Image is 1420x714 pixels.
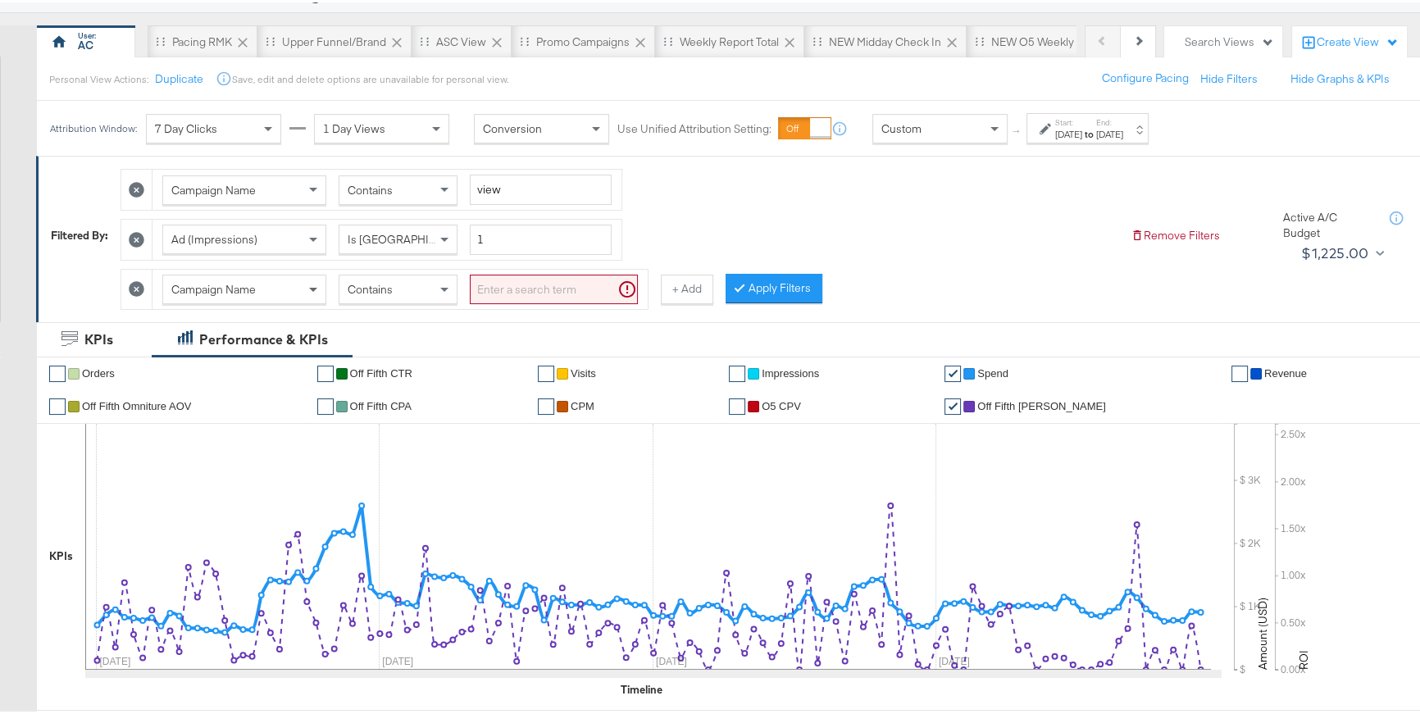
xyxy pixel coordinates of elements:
a: ✔ [317,396,334,412]
div: Filtered By: [51,225,108,241]
a: ✔ [944,363,961,380]
strong: to [1082,125,1096,138]
button: $1,225.00 [1295,238,1387,264]
div: [DATE] [1055,125,1082,139]
button: Hide Graphs & KPIs [1290,69,1390,84]
div: KPIs [49,546,73,562]
span: Campaign Name [171,180,256,195]
button: + Add [661,272,713,302]
span: Visits [571,365,596,377]
div: Drag to reorder tab [663,34,672,43]
span: Spend [977,365,1008,377]
span: Campaign Name [171,280,256,294]
span: Custom [881,119,922,134]
div: Promo Campaigns [536,32,630,48]
a: ✔ [944,396,961,412]
div: Save, edit and delete options are unavailable for personal view. [232,70,508,84]
div: Drag to reorder tab [975,34,984,43]
span: 1 Day Views [323,119,385,134]
div: NEW Midday Check In [829,32,941,48]
button: Apply Filters [726,271,822,301]
div: Search Views [1185,32,1274,48]
div: Drag to reorder tab [520,34,529,43]
span: Off Fifth [PERSON_NAME] [977,398,1106,410]
button: Duplicate [155,69,203,84]
div: Personal View Actions: [49,70,148,84]
a: ✔ [1231,363,1248,380]
input: Enter a search term [470,172,612,202]
span: Conversion [483,119,542,134]
span: Impressions [762,365,819,377]
div: Drag to reorder tab [156,34,165,43]
div: Attribution Window: [49,121,138,132]
input: Enter a number [470,222,612,252]
span: CPM [571,398,594,410]
div: Pacing RMK [172,32,232,48]
label: End: [1096,115,1123,125]
button: Configure Pacing [1090,61,1200,91]
button: Remove Filters [1131,225,1220,241]
span: Ad (Impressions) [171,230,257,244]
label: Start: [1055,115,1082,125]
button: Hide Filters [1200,69,1258,84]
a: ✔ [538,363,554,380]
div: Drag to reorder tab [812,34,822,43]
div: AC [78,35,93,51]
div: $1,225.00 [1301,239,1369,263]
span: Is [GEOGRAPHIC_DATA] [348,230,473,244]
div: NEW O5 Weekly Report [991,32,1111,48]
div: Create View [1317,32,1399,48]
span: off fifth CPA [350,398,412,410]
span: 7 Day Clicks [155,119,217,134]
div: Upper Funnel/Brand [282,32,386,48]
div: Drag to reorder tab [266,34,275,43]
span: Orders [82,365,115,377]
div: [DATE] [1096,125,1123,139]
label: Use Unified Attribution Setting: [617,119,771,134]
span: Off Fifth Omniture AOV [82,398,191,410]
div: Drag to reorder tab [420,34,429,43]
input: Enter a search term [470,272,638,302]
text: ROI [1296,648,1311,667]
text: Amount (USD) [1255,595,1270,667]
span: Off Fifth CTR [350,365,412,377]
a: ✔ [729,396,745,412]
div: Timeline [621,680,662,695]
div: Performance & KPIs [199,328,328,347]
span: Contains [348,180,393,195]
span: O5 CPV [762,398,801,410]
div: ASC View [436,32,486,48]
div: Weekly Report Total [680,32,779,48]
span: Contains [348,280,393,294]
a: ✔ [538,396,554,412]
a: ✔ [729,363,745,380]
a: ✔ [49,363,66,380]
a: ✔ [49,396,66,412]
span: Revenue [1264,365,1307,377]
div: KPIs [84,328,113,347]
a: ✔ [317,363,334,380]
div: Active A/C Budget [1283,207,1373,238]
span: ↑ [1009,126,1025,132]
